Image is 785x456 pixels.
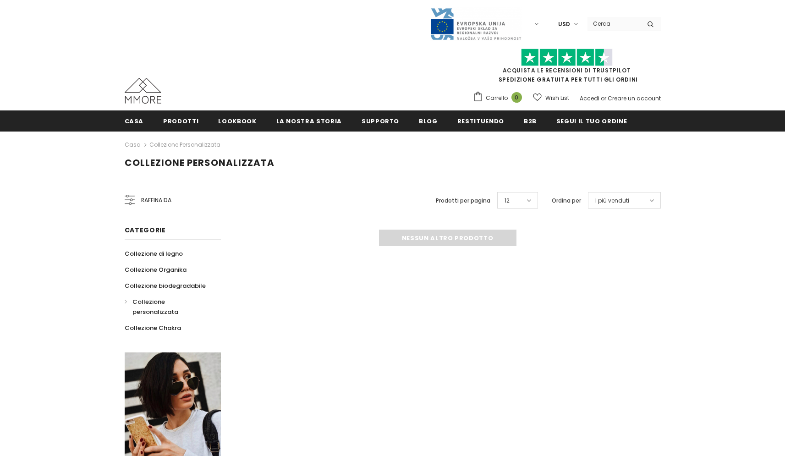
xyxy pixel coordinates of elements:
[125,324,181,332] span: Collezione Chakra
[521,49,613,66] img: Fidati di Pilot Stars
[430,20,522,27] a: Javni Razpis
[457,110,504,131] a: Restituendo
[149,141,220,148] a: Collezione personalizzata
[125,278,206,294] a: Collezione biodegradabile
[141,195,171,205] span: Raffina da
[533,90,569,106] a: Wish List
[125,156,274,169] span: Collezione personalizzata
[436,196,490,205] label: Prodotti per pagina
[125,117,144,126] span: Casa
[419,117,438,126] span: Blog
[511,92,522,103] span: 0
[601,94,606,102] span: or
[125,110,144,131] a: Casa
[473,53,661,83] span: SPEDIZIONE GRATUITA PER TUTTI GLI ORDINI
[473,91,527,105] a: Carrello 0
[218,110,256,131] a: Lookbook
[163,117,198,126] span: Prodotti
[362,110,399,131] a: supporto
[503,66,631,74] a: Acquista le recensioni di TrustPilot
[276,110,342,131] a: La nostra storia
[419,110,438,131] a: Blog
[125,225,166,235] span: Categorie
[505,196,510,205] span: 12
[430,7,522,41] img: Javni Razpis
[587,17,640,30] input: Search Site
[556,117,627,126] span: Segui il tuo ordine
[132,297,178,316] span: Collezione personalizzata
[125,139,141,150] a: Casa
[457,117,504,126] span: Restituendo
[218,117,256,126] span: Lookbook
[558,20,570,29] span: USD
[125,294,211,320] a: Collezione personalizzata
[276,117,342,126] span: La nostra storia
[125,249,183,258] span: Collezione di legno
[595,196,629,205] span: I più venduti
[125,78,161,104] img: Casi MMORE
[125,265,187,274] span: Collezione Organika
[556,110,627,131] a: Segui il tuo ordine
[125,246,183,262] a: Collezione di legno
[552,196,581,205] label: Ordina per
[362,117,399,126] span: supporto
[486,93,508,103] span: Carrello
[524,110,537,131] a: B2B
[545,93,569,103] span: Wish List
[524,117,537,126] span: B2B
[125,320,181,336] a: Collezione Chakra
[163,110,198,131] a: Prodotti
[125,281,206,290] span: Collezione biodegradabile
[608,94,661,102] a: Creare un account
[125,262,187,278] a: Collezione Organika
[580,94,599,102] a: Accedi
